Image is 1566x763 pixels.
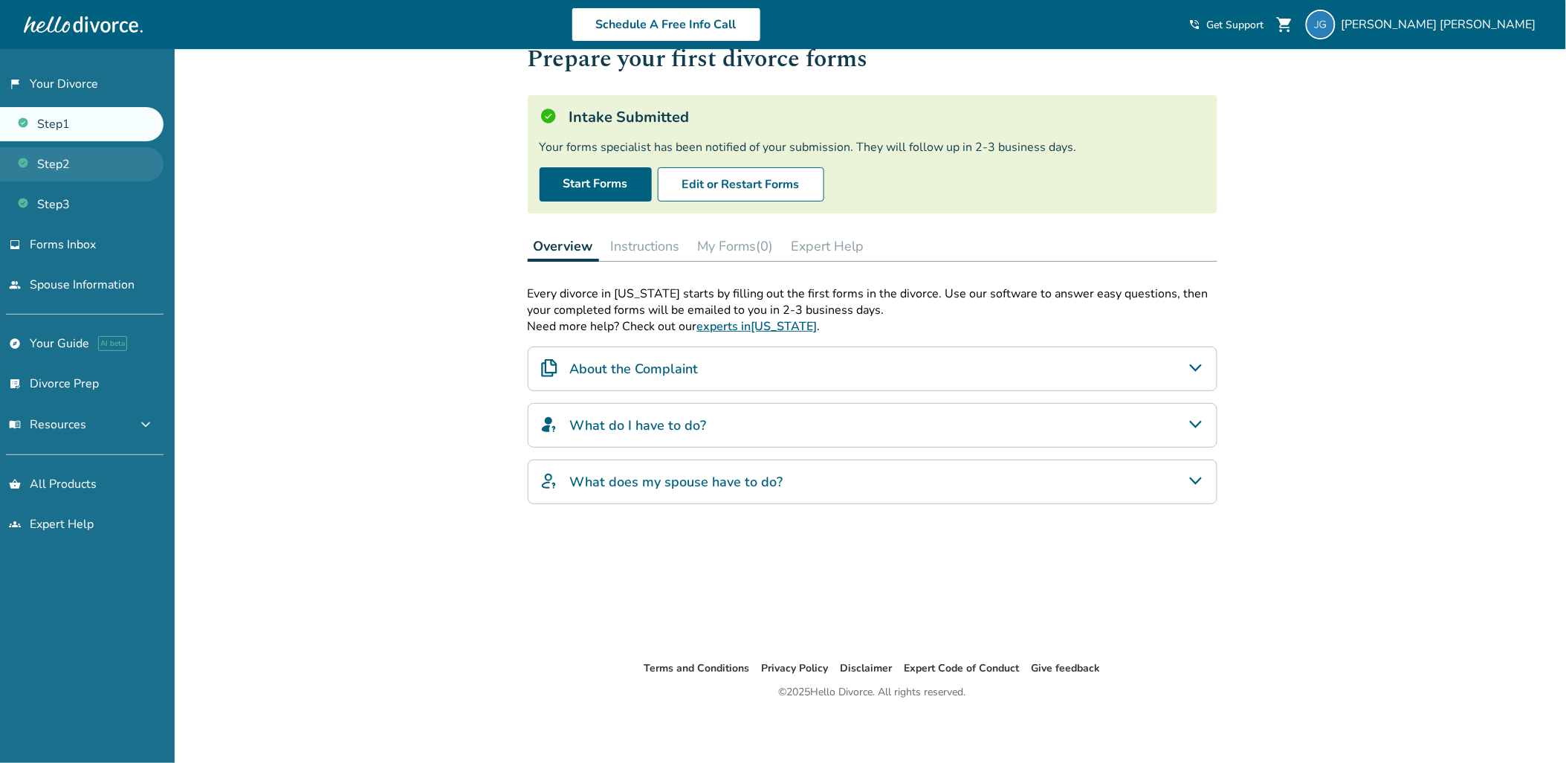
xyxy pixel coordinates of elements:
button: Overview [528,231,599,262]
span: people [9,279,21,291]
h5: Intake Submitted [569,107,690,127]
img: What does my spouse have to do? [540,472,558,490]
p: Need more help? Check out our . [528,318,1217,335]
span: groups [9,518,21,530]
h4: About the Complaint [570,359,699,379]
h1: Prepare your first divorce forms [528,41,1217,77]
a: Schedule A Free Info Call [572,7,761,42]
h4: What do I have to do? [570,416,707,435]
span: shopping_basket [9,478,21,490]
img: About the Complaint [540,359,558,377]
li: Disclaimer [841,660,893,677]
span: explore [9,338,21,350]
span: inbox [9,239,21,251]
div: What does my spouse have to do? [528,460,1217,504]
a: Expert Code of Conduct [905,661,1020,675]
span: Get Support [1207,18,1264,32]
button: My Forms(0) [692,231,780,261]
iframe: Chat Widget [1492,692,1566,763]
button: Expert Help [786,231,870,261]
span: phone_in_talk [1189,19,1201,30]
div: © 2025 Hello Divorce. All rights reserved. [779,683,966,701]
span: Forms Inbox [30,236,96,253]
span: expand_more [137,416,155,434]
div: Every divorce in [US_STATE] starts by filling out the first forms in the divorce. Use our softwar... [528,286,1217,318]
span: list_alt_check [9,378,21,390]
span: Resources [9,416,86,433]
a: phone_in_talkGet Support [1189,18,1264,32]
span: [PERSON_NAME] [PERSON_NAME] [1342,16,1542,33]
button: Instructions [605,231,686,261]
a: Terms and Conditions [644,661,750,675]
img: jgosnell@forwardair.com [1306,10,1336,39]
a: experts in[US_STATE] [697,318,818,335]
span: AI beta [98,336,127,351]
a: Privacy Policy [762,661,829,675]
div: About the Complaint [528,347,1217,391]
span: menu_book [9,419,21,431]
img: What do I have to do? [540,416,558,434]
span: flag_2 [9,78,21,90]
div: What do I have to do? [528,403,1217,448]
button: Edit or Restart Forms [658,167,824,202]
a: Start Forms [540,167,652,202]
span: shopping_cart [1276,16,1294,33]
div: Your forms specialist has been notified of your submission. They will follow up in 2-3 business d... [540,139,1206,155]
h4: What does my spouse have to do? [570,472,783,492]
li: Give feedback [1032,660,1101,677]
